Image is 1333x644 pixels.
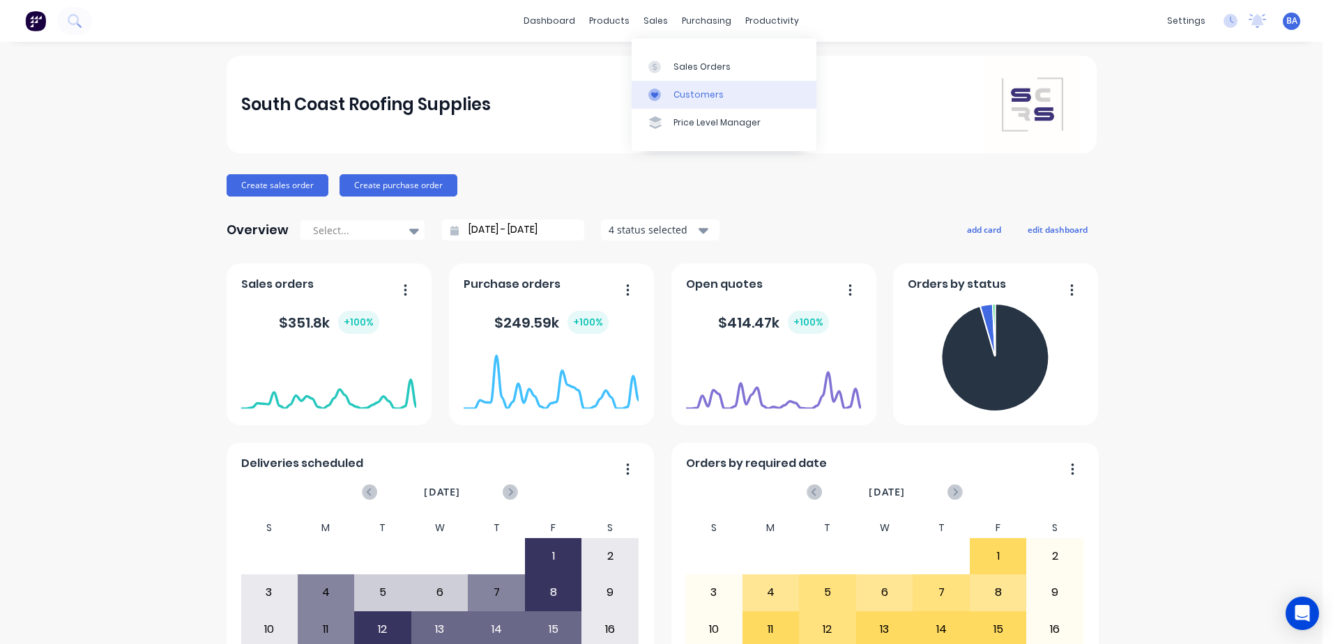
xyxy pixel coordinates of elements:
div: 7 [913,575,969,610]
a: dashboard [517,10,582,31]
a: Price Level Manager [632,109,816,137]
div: + 100 % [788,311,829,334]
img: South Coast Roofing Supplies [984,56,1081,153]
div: Open Intercom Messenger [1286,597,1319,630]
div: products [582,10,637,31]
div: 8 [970,575,1026,610]
div: 3 [241,575,297,610]
span: Orders by required date [686,455,827,472]
div: 6 [857,575,913,610]
div: settings [1160,10,1212,31]
div: South Coast Roofing Supplies [241,91,491,118]
div: S [581,518,639,538]
div: Sales Orders [673,61,731,73]
div: M [742,518,800,538]
span: Sales orders [241,276,314,293]
div: F [970,518,1027,538]
div: 6 [412,575,468,610]
span: Orders by status [908,276,1006,293]
div: W [856,518,913,538]
a: Sales Orders [632,52,816,80]
button: Create purchase order [340,174,457,197]
div: Overview [227,216,289,244]
div: F [525,518,582,538]
span: Purchase orders [464,276,561,293]
div: T [799,518,856,538]
div: Price Level Manager [673,116,761,129]
div: M [298,518,355,538]
button: add card [958,220,1010,238]
div: 4 status selected [609,222,696,237]
div: S [685,518,742,538]
div: 5 [800,575,855,610]
div: + 100 % [338,311,379,334]
div: $ 351.8k [279,311,379,334]
div: S [241,518,298,538]
div: S [1026,518,1083,538]
div: T [354,518,411,538]
div: 9 [582,575,638,610]
div: + 100 % [568,311,609,334]
div: sales [637,10,675,31]
div: productivity [738,10,806,31]
span: [DATE] [869,484,905,500]
span: [DATE] [424,484,460,500]
div: 1 [970,539,1026,574]
div: $ 414.47k [718,311,829,334]
img: Factory [25,10,46,31]
span: Open quotes [686,276,763,293]
div: 1 [526,539,581,574]
div: 3 [686,575,742,610]
div: T [913,518,970,538]
span: Deliveries scheduled [241,455,363,472]
div: W [411,518,469,538]
button: edit dashboard [1019,220,1097,238]
div: 5 [355,575,411,610]
div: 2 [1027,539,1083,574]
div: $ 249.59k [494,311,609,334]
div: purchasing [675,10,738,31]
div: 8 [526,575,581,610]
div: 4 [743,575,799,610]
button: Create sales order [227,174,328,197]
button: 4 status selected [601,220,719,240]
div: T [468,518,525,538]
div: 7 [469,575,524,610]
div: 9 [1027,575,1083,610]
div: 4 [298,575,354,610]
span: BA [1286,15,1297,27]
div: 2 [582,539,638,574]
a: Customers [632,81,816,109]
div: Customers [673,89,724,101]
